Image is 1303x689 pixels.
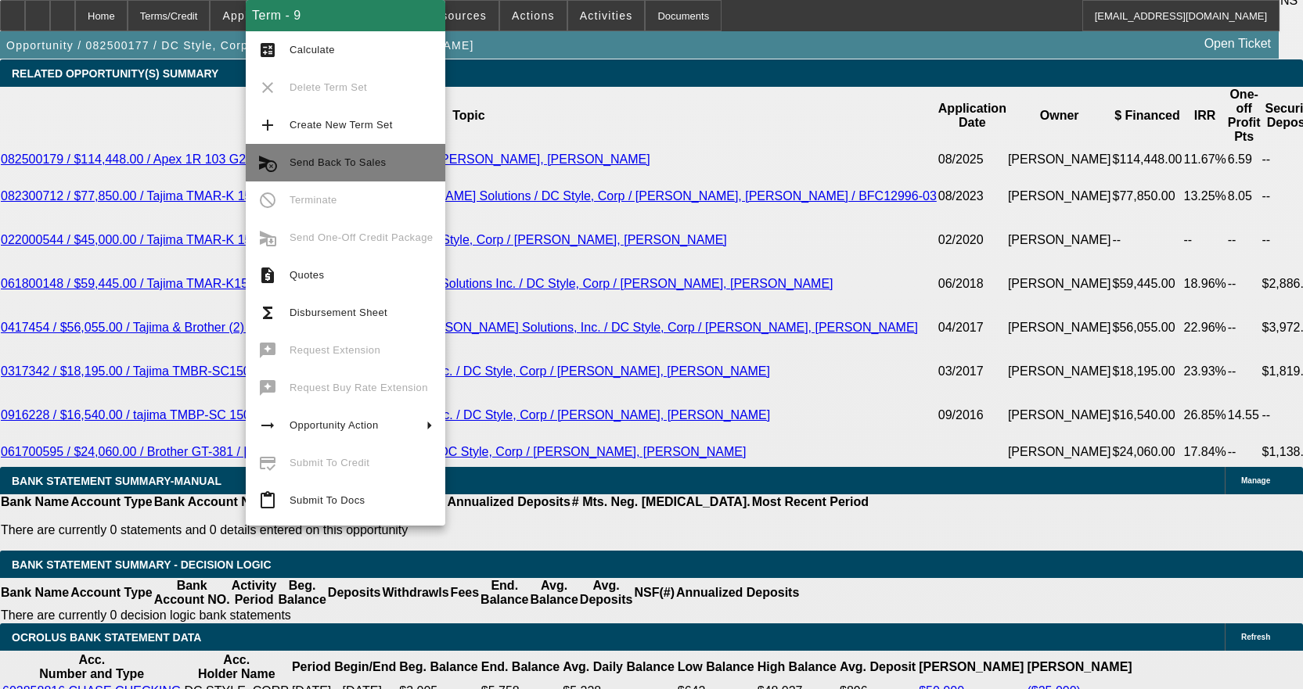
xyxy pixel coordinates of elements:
td: 11.67% [1182,145,1226,174]
span: Disbursement Sheet [290,307,387,318]
span: Actions [512,9,555,22]
th: Account Type [70,494,153,510]
td: -- [1227,350,1262,393]
th: Annualized Deposits [446,494,571,510]
th: Avg. Balance [529,578,578,608]
a: 082500179 / $114,448.00 / Apex 1R 103 G2 / MultiCam ,Inc / DC Style, Corp / [PERSON_NAME], [PERSO... [1,153,650,166]
th: Beg. Balance [277,578,326,608]
td: $59,445.00 [1112,262,1183,306]
th: [PERSON_NAME] [1026,652,1132,682]
td: -- [1112,218,1183,262]
span: Manage [1241,476,1270,485]
a: 0317342 / $18,195.00 / Tajima TMBR-SC1501 / [PERSON_NAME] Solutions, Inc. / DC Style, Corp / [PER... [1,364,770,378]
button: Activities [568,1,645,31]
mat-icon: functions [258,303,277,322]
td: 04/2017 [938,306,1007,350]
th: Beg. Balance [398,652,478,682]
td: 18.96% [1182,262,1226,306]
th: Acc. Number and Type [2,652,182,682]
th: Deposits [327,578,382,608]
a: 082300712 / $77,850.00 / Tajima TMAR-K 1506/450 WCT Type 2 / [PERSON_NAME] Solutions / DC Style, ... [1,189,937,203]
td: $56,055.00 [1112,306,1183,350]
span: Send Back To Sales [290,156,386,168]
td: 17.84% [1182,437,1226,467]
td: [PERSON_NAME] [1007,350,1112,393]
a: 061800148 / $59,445.00 / Tajima TMAR-K1506C/360WCT / [PERSON_NAME] Solutions Inc. / DC Style, Cor... [1,277,833,290]
td: -- [1182,218,1226,262]
td: [PERSON_NAME] [1007,262,1112,306]
th: Acc. Holder Name [184,652,290,682]
a: 022000544 / $45,000.00 / Tajima TMAR-K 1506C/360 / [DOMAIN_NAME] / DC Style, Corp / [PERSON_NAME]... [1,233,727,246]
td: 26.85% [1182,393,1226,437]
th: Avg. Deposits [579,578,634,608]
span: Opportunity / 082500177 / DC Style, Corp / [PERSON_NAME], [PERSON_NAME] [6,39,474,52]
th: End. Balance [480,578,529,608]
span: Application [222,9,286,22]
th: One-off Profit Pts [1227,87,1262,145]
th: # Mts. Neg. [MEDICAL_DATA]. [571,494,751,510]
td: 09/2016 [938,393,1007,437]
th: Owner [1007,87,1112,145]
th: High Balance [757,652,837,682]
td: 03/2017 [938,350,1007,393]
mat-icon: arrow_right_alt [258,416,277,435]
td: 06/2018 [938,262,1007,306]
button: Application [211,1,298,31]
th: Avg. Deposit [839,652,916,682]
th: Annualized Deposits [675,578,800,608]
span: Calculate [290,44,335,56]
td: 6.59 [1227,145,1262,174]
td: 08/2023 [938,174,1007,218]
span: BANK STATEMENT SUMMARY-MANUAL [12,475,221,487]
a: 0417454 / $56,055.00 / Tajima & Brother (2) TMBR-SC 1501 and GT 381 / [PERSON_NAME] Solutions, In... [1,321,918,334]
th: Application Date [938,87,1007,145]
button: Resources [414,1,499,31]
span: RELATED OPPORTUNITY(S) SUMMARY [12,67,218,80]
mat-icon: add [258,116,277,135]
td: 14.55 [1227,393,1262,437]
td: $24,060.00 [1112,437,1183,467]
span: Submit To Docs [290,494,365,506]
th: Bank Account NO. [153,494,265,510]
a: 061700595 / $24,060.00 / Brother GT-381 / [PERSON_NAME] Solutions, Inc. / DC Style, Corp / [PERSO... [1,445,746,458]
a: 0916228 / $16,540.00 / tajima TMBP-SC 1501 / [PERSON_NAME] Solutions, Inc. / DC Style, Corp / [PE... [1,408,770,422]
span: Refresh [1241,633,1270,641]
th: Activity Period [231,578,278,608]
th: $ Financed [1112,87,1183,145]
td: $18,195.00 [1112,350,1183,393]
a: Open Ticket [1198,31,1277,57]
p: There are currently 0 statements and 0 details entered on this opportunity [1,523,869,537]
td: 8.05 [1227,174,1262,218]
td: -- [1227,218,1262,262]
td: -- [1227,306,1262,350]
th: Period Begin/End [291,652,397,682]
th: Account Type [70,578,153,608]
mat-icon: cancel_schedule_send [258,153,277,172]
span: Activities [580,9,633,22]
td: [PERSON_NAME] [1007,393,1112,437]
td: 22.96% [1182,306,1226,350]
span: Bank Statement Summary - Decision Logic [12,558,272,571]
td: $16,540.00 [1112,393,1183,437]
td: $77,850.00 [1112,174,1183,218]
td: -- [1227,437,1262,467]
th: Withdrawls [381,578,449,608]
td: [PERSON_NAME] [1007,145,1112,174]
td: $114,448.00 [1112,145,1183,174]
span: Opportunity Action [290,419,379,431]
th: Bank Account NO. [153,578,231,608]
th: Fees [450,578,480,608]
span: OCROLUS BANK STATEMENT DATA [12,631,201,644]
span: Quotes [290,269,324,281]
th: End. Balance [481,652,560,682]
td: -- [1227,262,1262,306]
span: Resources [426,9,487,22]
td: 08/2025 [938,145,1007,174]
mat-icon: calculate [258,41,277,59]
th: Most Recent Period [751,494,869,510]
mat-icon: content_paste [258,491,277,510]
td: [PERSON_NAME] [1007,306,1112,350]
th: [PERSON_NAME] [918,652,1024,682]
span: Create New Term Set [290,119,393,131]
th: Avg. Daily Balance [562,652,675,682]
